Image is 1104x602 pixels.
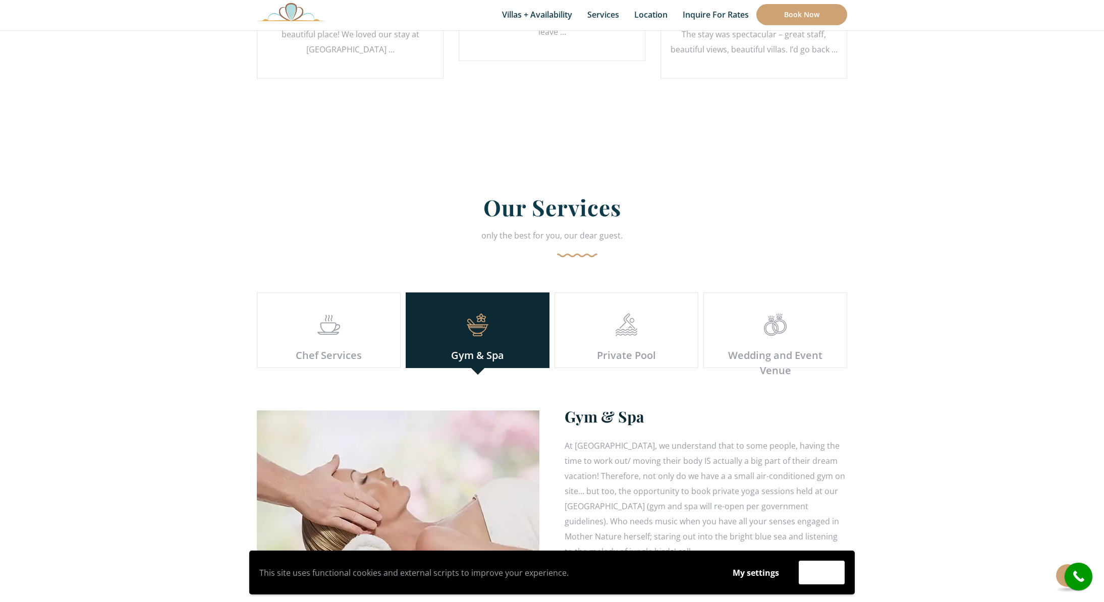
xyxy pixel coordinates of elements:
div: Wedding and Event Venue [711,348,839,378]
p: This site uses functional cookies and external scripts to improve your experience. [259,565,713,580]
div: Private Pool [563,348,690,363]
h2: Our Services [257,193,847,228]
div: only the best for you, our dear guest. [257,228,847,257]
i: call [1067,565,1090,588]
button: My settings [723,561,789,584]
p: The stay was spectacular – great staff, beautiful views, beautiful villas. I’d go back ... [669,27,839,57]
a: call [1065,563,1092,590]
img: Awesome Image [257,410,539,587]
div: Chef Services [265,348,393,363]
div: Gym & Spa [414,348,541,363]
button: Accept [799,561,845,584]
h3: Gym & Spa [565,406,847,427]
a: Book Now [756,4,847,25]
p: Hacienda del Secreto is an amazing and beautiful place! We loved our stay at [GEOGRAPHIC_DATA] ... [265,12,435,57]
img: Awesome Logo [257,3,325,21]
p: At [GEOGRAPHIC_DATA], we understand that to some people, having the time to work out/ moving thei... [565,438,847,559]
